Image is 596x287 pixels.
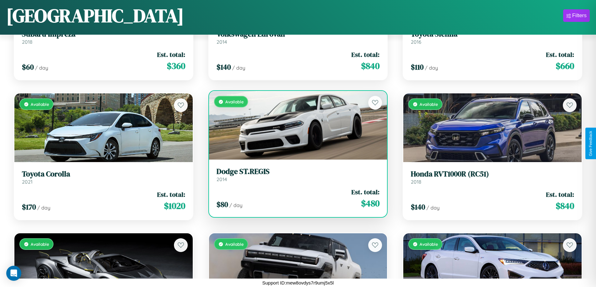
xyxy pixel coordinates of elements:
[216,39,227,45] span: 2014
[22,62,34,72] span: $ 60
[216,199,228,210] span: $ 80
[22,39,33,45] span: 2018
[361,60,380,72] span: $ 840
[35,65,48,71] span: / day
[411,202,425,212] span: $ 140
[546,50,574,59] span: Est. total:
[420,241,438,247] span: Available
[31,101,49,107] span: Available
[546,190,574,199] span: Est. total:
[216,30,380,45] a: Volkswagen EuroVan2014
[6,3,184,28] h1: [GEOGRAPHIC_DATA]
[216,176,227,182] span: 2014
[229,202,242,208] span: / day
[232,65,245,71] span: / day
[22,170,185,185] a: Toyota Corolla2021
[351,187,380,196] span: Est. total:
[411,39,421,45] span: 2016
[157,50,185,59] span: Est. total:
[411,170,574,185] a: Honda RVT1000R (RC51)2018
[262,279,334,287] p: Support ID: mew8ovdys7r9umj5x5l
[411,170,574,179] h3: Honda RVT1000R (RC51)
[572,12,587,19] div: Filters
[351,50,380,59] span: Est. total:
[22,179,33,185] span: 2021
[22,30,185,45] a: Subaru Impreza2018
[420,101,438,107] span: Available
[22,202,36,212] span: $ 170
[411,62,424,72] span: $ 110
[216,167,380,176] h3: Dodge ST.REGIS
[556,200,574,212] span: $ 840
[563,9,590,22] button: Filters
[31,241,49,247] span: Available
[556,60,574,72] span: $ 660
[216,62,231,72] span: $ 140
[164,200,185,212] span: $ 1020
[411,30,574,45] a: Toyota Sienna2016
[216,167,380,182] a: Dodge ST.REGIS2014
[167,60,185,72] span: $ 360
[426,205,440,211] span: / day
[588,131,593,156] div: Give Feedback
[225,99,244,104] span: Available
[37,205,50,211] span: / day
[425,65,438,71] span: / day
[22,170,185,179] h3: Toyota Corolla
[361,197,380,210] span: $ 480
[225,241,244,247] span: Available
[6,266,21,281] div: Open Intercom Messenger
[411,179,421,185] span: 2018
[157,190,185,199] span: Est. total:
